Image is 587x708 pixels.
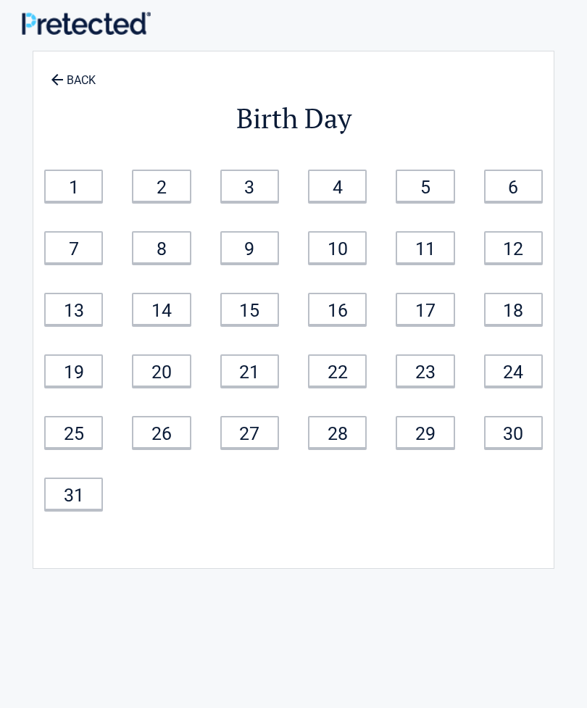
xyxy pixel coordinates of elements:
a: 29 [396,416,454,449]
a: 7 [44,231,103,264]
a: 27 [220,416,279,449]
a: 12 [484,231,543,264]
a: 9 [220,231,279,264]
img: Main Logo [22,12,151,35]
a: 4 [308,170,367,202]
a: 5 [396,170,454,202]
a: 14 [132,293,191,325]
a: 2 [132,170,191,202]
a: 20 [132,354,191,387]
a: 23 [396,354,454,387]
a: 11 [396,231,454,264]
a: 25 [44,416,103,449]
a: 18 [484,293,543,325]
a: 19 [44,354,103,387]
a: 16 [308,293,367,325]
a: 3 [220,170,279,202]
a: 13 [44,293,103,325]
a: 26 [132,416,191,449]
a: 24 [484,354,543,387]
a: 1 [44,170,103,202]
a: BACK [48,61,99,86]
a: 22 [308,354,367,387]
a: 30 [484,416,543,449]
h2: Birth Day [41,100,546,137]
a: 6 [484,170,543,202]
a: 17 [396,293,454,325]
a: 10 [308,231,367,264]
a: 21 [220,354,279,387]
a: 8 [132,231,191,264]
a: 28 [308,416,367,449]
a: 15 [220,293,279,325]
a: 31 [44,478,103,510]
